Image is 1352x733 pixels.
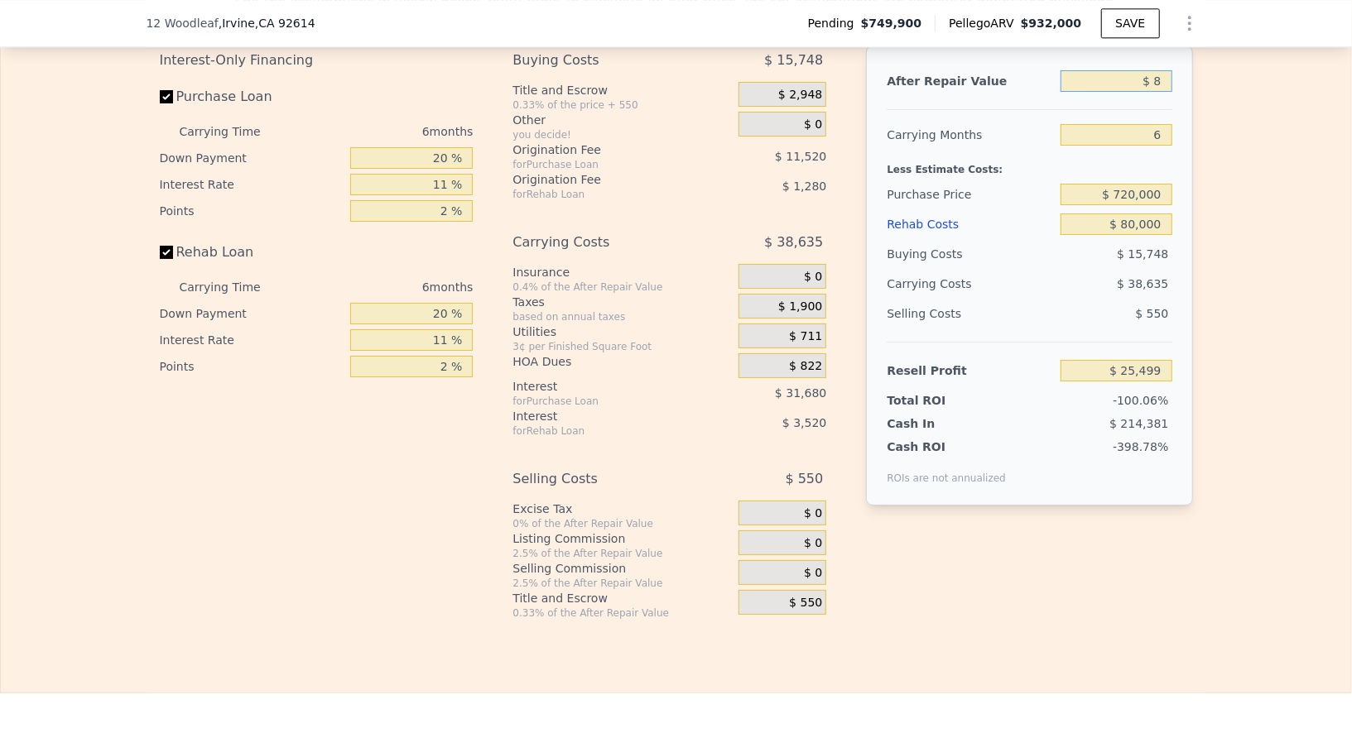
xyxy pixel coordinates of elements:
div: Down Payment [160,145,344,171]
span: $ 15,748 [1117,247,1168,261]
span: $ 711 [789,329,822,344]
div: Selling Commission [512,560,732,577]
span: $ 3,520 [782,416,826,429]
span: $ 1,280 [782,180,826,193]
span: $ 0 [804,566,822,581]
span: , CA 92614 [255,17,315,30]
div: Cash In [887,415,990,432]
div: Origination Fee [512,141,697,158]
div: Carrying Costs [512,228,697,257]
span: Pending [808,15,861,31]
input: Purchase Loan [160,90,173,103]
span: -100.06% [1113,394,1168,407]
div: Total ROI [887,392,990,409]
div: Down Payment [160,300,344,327]
span: $ 822 [789,359,822,374]
div: 0.33% of the After Repair Value [512,606,732,620]
span: $ 31,680 [775,386,826,400]
span: $ 15,748 [764,46,823,75]
span: Pellego ARV [949,15,1021,31]
div: you decide! [512,128,732,141]
span: , Irvine [219,15,315,31]
span: $ 0 [804,117,822,132]
div: Title and Escrow [512,590,732,606]
div: 2.5% of the After Repair Value [512,577,732,590]
div: Taxes [512,294,732,310]
div: Other [512,112,732,128]
div: Carrying Costs [887,269,990,299]
label: Rehab Loan [160,237,344,267]
div: Points [160,353,344,380]
span: $ 0 [804,536,822,551]
span: $ 2,948 [778,88,822,103]
span: $932,000 [1021,17,1082,30]
div: 2.5% of the After Repair Value [512,547,732,560]
div: Interest [512,378,697,395]
span: $ 0 [804,506,822,521]
span: $ 1,900 [778,299,822,314]
div: for Rehab Loan [512,424,697,438]
div: Listing Commission [512,530,732,547]
div: Purchase Price [887,180,1054,209]
label: Purchase Loan [160,82,344,112]
div: Interest Rate [160,171,344,198]
span: $ 0 [804,270,822,285]
div: Interest-Only Financing [160,46,474,75]
span: $ 11,520 [775,150,826,163]
span: 12 Woodleaf [147,15,219,31]
div: 6 months [294,274,474,300]
button: Show Options [1173,7,1206,40]
div: Resell Profit [887,356,1054,386]
div: HOA Dues [512,353,732,370]
div: 0.4% of the After Repair Value [512,280,732,294]
div: Excise Tax [512,501,732,517]
div: Carrying Months [887,120,1054,150]
div: Origination Fee [512,171,697,188]
div: Carrying Time [180,118,287,145]
div: Selling Costs [887,299,1054,328]
div: for Rehab Loan [512,188,697,201]
div: for Purchase Loan [512,158,697,171]
span: $749,900 [861,15,922,31]
div: Title and Escrow [512,82,732,98]
div: Interest Rate [160,327,344,353]
span: $ 38,635 [764,228,823,257]
div: Insurance [512,264,732,280]
span: $ 550 [786,464,824,494]
div: 0% of the After Repair Value [512,517,732,530]
span: $ 550 [789,596,822,611]
div: After Repair Value [887,66,1054,96]
div: for Purchase Loan [512,395,697,408]
div: Utilities [512,323,732,340]
div: Buying Costs [512,46,697,75]
div: 3¢ per Finished Square Foot [512,340,732,353]
div: 6 months [294,118,474,145]
div: ROIs are not annualized [887,455,1006,485]
input: Rehab Loan [160,246,173,259]
div: Less Estimate Costs: [887,150,1172,180]
div: based on annual taxes [512,310,732,323]
div: Interest [512,408,697,424]
span: $ 38,635 [1117,277,1168,290]
div: Carrying Time [180,274,287,300]
div: Buying Costs [887,239,1054,269]
div: 0.33% of the price + 550 [512,98,732,112]
button: SAVE [1101,8,1159,38]
span: $ 550 [1135,307,1168,320]
span: -398.78% [1113,440,1168,453]
div: Cash ROI [887,438,1006,455]
div: Selling Costs [512,464,697,494]
span: $ 214,381 [1109,417,1168,430]
div: Rehab Costs [887,209,1054,239]
div: Points [160,198,344,224]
